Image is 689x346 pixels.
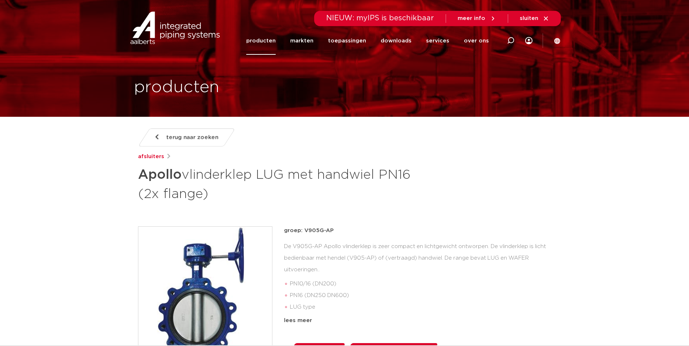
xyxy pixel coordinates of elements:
[246,27,489,55] nav: Menu
[520,15,549,22] a: sluiten
[138,168,182,181] strong: Apollo
[138,152,164,161] a: afsluiters
[326,15,434,22] span: NIEUW: myIPS is beschikbaar
[290,301,551,313] li: LUG type
[246,27,276,55] a: producten
[134,76,219,99] h1: producten
[328,27,366,55] a: toepassingen
[138,128,235,147] a: terug naar zoeken
[426,27,449,55] a: services
[381,27,412,55] a: downloads
[290,27,313,55] a: markten
[458,15,496,22] a: meer info
[284,316,551,325] div: lees meer
[290,278,551,290] li: PN10/16 (DN200)
[138,164,411,203] h1: vlinderklep LUG met handwiel PN16 (2x flange)
[166,132,218,143] span: terug naar zoeken
[290,290,551,301] li: PN16 (DN250 DN600)
[284,241,551,313] div: De V905G-AP Apollo vlinderklep is zeer compact en lichtgewicht ontworpen. De vlinderklep is licht...
[290,313,551,325] li: met handwiel
[284,226,551,235] p: groep: V905G-AP
[458,16,485,21] span: meer info
[520,16,538,21] span: sluiten
[464,27,489,55] a: over ons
